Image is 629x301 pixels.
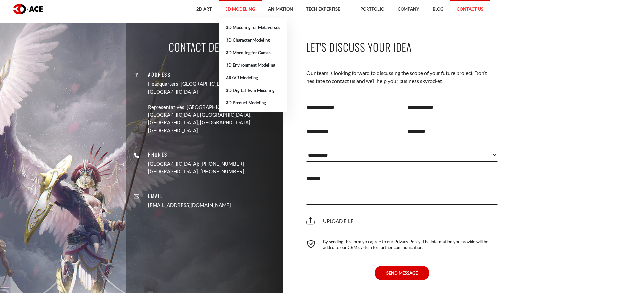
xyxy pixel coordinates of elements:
p: Our team is looking forward to discussing the scope of your future project. Don’t hesitate to con... [306,69,498,85]
p: Address [148,71,278,78]
p: Headquarters: [GEOGRAPHIC_DATA], [GEOGRAPHIC_DATA] [148,80,278,95]
a: 3D Digital Twin Modeling [219,84,287,96]
p: Representatives: [GEOGRAPHIC_DATA], [GEOGRAPHIC_DATA], [GEOGRAPHIC_DATA], [GEOGRAPHIC_DATA], [GEO... [148,103,278,134]
a: 3D Modeling for Metaverses [219,21,287,34]
button: SEND MESSAGE [375,266,429,280]
p: [GEOGRAPHIC_DATA]: [PHONE_NUMBER] [148,160,244,168]
a: 3D Modeling for Games [219,46,287,59]
a: Headquarters: [GEOGRAPHIC_DATA], [GEOGRAPHIC_DATA] Representatives: [GEOGRAPHIC_DATA], [GEOGRAPHI... [148,80,278,134]
a: 3D Product Modeling [219,96,287,109]
img: logo dark [13,4,43,14]
p: Contact Details [169,39,241,54]
a: 3D Character Modeling [219,34,287,46]
a: [EMAIL_ADDRESS][DOMAIN_NAME] [148,202,231,209]
span: Upload file [306,218,354,224]
a: AR/VR Modeling [219,71,287,84]
div: By sending this form you agree to our Privacy Policy. The information you provide will be added t... [306,237,498,250]
a: 3D Environment Modeling [219,59,287,71]
p: Email [148,192,231,200]
p: Let's Discuss Your Idea [306,39,498,54]
p: [GEOGRAPHIC_DATA]: [PHONE_NUMBER] [148,168,244,175]
p: Phones [148,151,244,158]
